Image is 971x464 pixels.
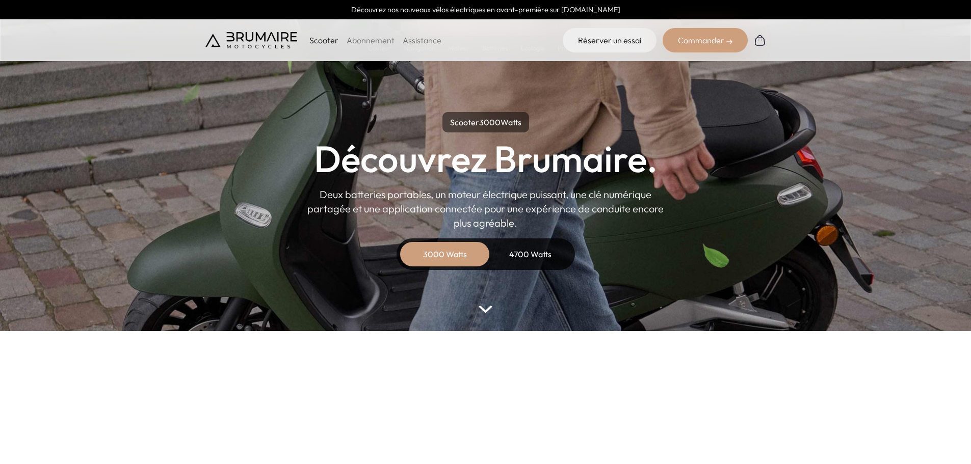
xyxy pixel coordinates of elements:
img: right-arrow-2.png [726,39,732,45]
div: 3000 Watts [404,242,486,266]
a: Abonnement [347,35,395,45]
div: Commander [663,28,748,52]
p: Scooter [309,34,338,46]
img: Brumaire Motocycles [205,32,297,48]
a: Assistance [403,35,441,45]
span: 3000 [479,117,501,127]
p: Deux batteries portables, un moteur électrique puissant, une clé numérique partagée et une applic... [307,187,664,230]
img: Panier [754,34,766,46]
h1: Découvrez Brumaire. [314,141,658,177]
div: 4700 Watts [490,242,571,266]
p: Scooter Watts [442,112,529,132]
a: Réserver un essai [563,28,657,52]
img: arrow-bottom.png [479,306,492,313]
